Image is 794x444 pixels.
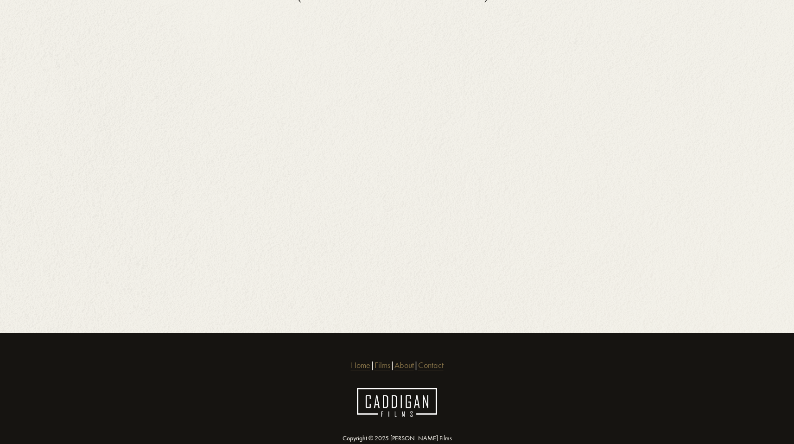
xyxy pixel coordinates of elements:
a: Contact [418,359,444,372]
a: About [394,359,414,372]
a: Home [351,359,370,372]
p: Copyright © 2025 [PERSON_NAME] Films [286,433,508,443]
p: | | | [286,359,508,372]
a: Films [375,359,390,372]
